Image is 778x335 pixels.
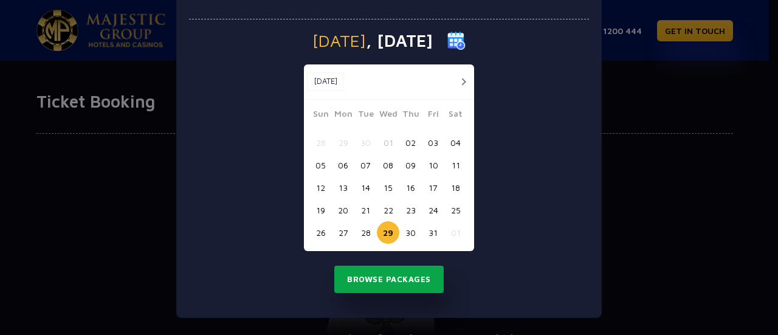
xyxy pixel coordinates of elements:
[422,154,444,176] button: 10
[444,107,467,124] span: Sat
[354,221,377,244] button: 28
[366,32,433,49] span: , [DATE]
[354,176,377,199] button: 14
[377,199,399,221] button: 22
[309,176,332,199] button: 12
[309,221,332,244] button: 26
[422,131,444,154] button: 03
[422,176,444,199] button: 17
[422,107,444,124] span: Fri
[377,131,399,154] button: 01
[312,32,366,49] span: [DATE]
[422,199,444,221] button: 24
[399,131,422,154] button: 02
[377,176,399,199] button: 15
[399,154,422,176] button: 09
[307,72,344,91] button: [DATE]
[354,154,377,176] button: 07
[332,199,354,221] button: 20
[309,199,332,221] button: 19
[332,176,354,199] button: 13
[309,107,332,124] span: Sun
[354,199,377,221] button: 21
[377,154,399,176] button: 08
[444,221,467,244] button: 01
[377,107,399,124] span: Wed
[444,131,467,154] button: 04
[399,107,422,124] span: Thu
[332,131,354,154] button: 29
[354,131,377,154] button: 30
[309,154,332,176] button: 05
[332,107,354,124] span: Mon
[334,266,444,294] button: Browse Packages
[332,154,354,176] button: 06
[444,176,467,199] button: 18
[377,221,399,244] button: 29
[354,107,377,124] span: Tue
[444,199,467,221] button: 25
[422,221,444,244] button: 31
[309,131,332,154] button: 28
[444,154,467,176] button: 11
[399,199,422,221] button: 23
[399,176,422,199] button: 16
[332,221,354,244] button: 27
[447,32,466,50] img: calender icon
[399,221,422,244] button: 30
